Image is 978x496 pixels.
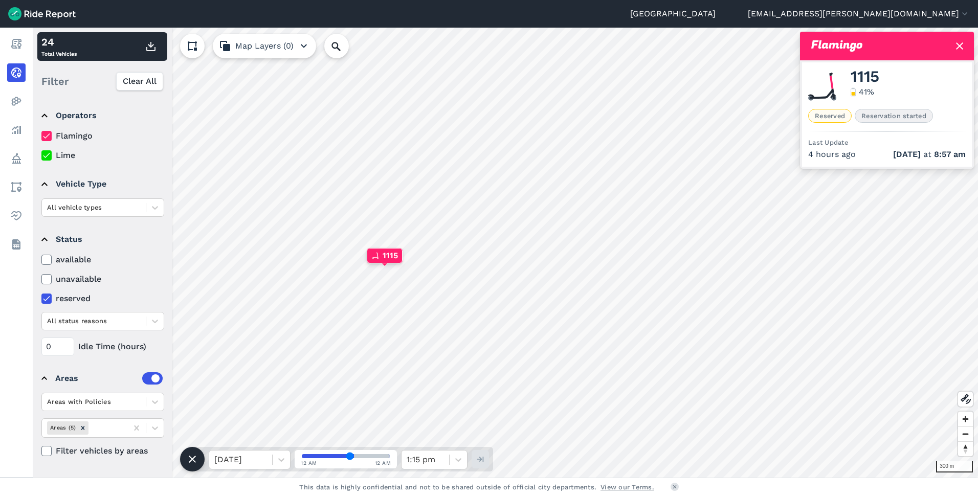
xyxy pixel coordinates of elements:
[808,139,848,146] span: Last Update
[324,34,365,58] input: Search Location or Vehicles
[301,459,317,467] span: 12 AM
[8,7,76,20] img: Ride Report
[41,445,164,457] label: Filter vehicles by areas
[41,337,164,356] div: Idle Time (hours)
[855,109,933,123] span: Reservation started
[936,461,973,472] div: 300 m
[7,121,26,139] a: Analyze
[851,71,879,83] span: 1115
[41,34,77,59] div: Total Vehicles
[808,148,966,161] div: 4 hours ago
[41,170,163,198] summary: Vehicle Type
[601,482,654,492] a: View our Terms.
[123,75,157,87] span: Clear All
[7,178,26,196] a: Areas
[77,421,88,434] div: Remove Areas (5)
[41,273,164,285] label: unavailable
[811,39,862,53] img: Flamingo
[33,28,978,478] canvas: Map
[748,8,970,20] button: [EMAIL_ADDRESS][PERSON_NAME][DOMAIN_NAME]
[383,250,398,262] span: 1115
[893,148,966,161] span: at
[375,459,391,467] span: 12 AM
[55,372,163,385] div: Areas
[893,149,921,159] span: [DATE]
[934,149,966,159] span: 8:57 am
[7,235,26,254] a: Datasets
[41,101,163,130] summary: Operators
[958,426,973,441] button: Zoom out
[41,149,164,162] label: Lime
[213,34,316,58] button: Map Layers (0)
[958,441,973,456] button: Reset bearing to north
[630,8,716,20] a: [GEOGRAPHIC_DATA]
[116,72,163,91] button: Clear All
[808,73,836,101] img: Flamingo scooter
[859,86,874,98] div: 41 %
[7,207,26,225] a: Health
[41,254,164,266] label: available
[7,35,26,53] a: Report
[958,412,973,426] button: Zoom in
[41,130,164,142] label: Flamingo
[41,292,164,305] label: reserved
[37,65,167,97] div: Filter
[41,225,163,254] summary: Status
[7,63,26,82] a: Realtime
[47,421,77,434] div: Areas (5)
[7,92,26,110] a: Heatmaps
[808,109,852,123] span: Reserved
[41,34,77,50] div: 24
[7,149,26,168] a: Policy
[41,364,163,393] summary: Areas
